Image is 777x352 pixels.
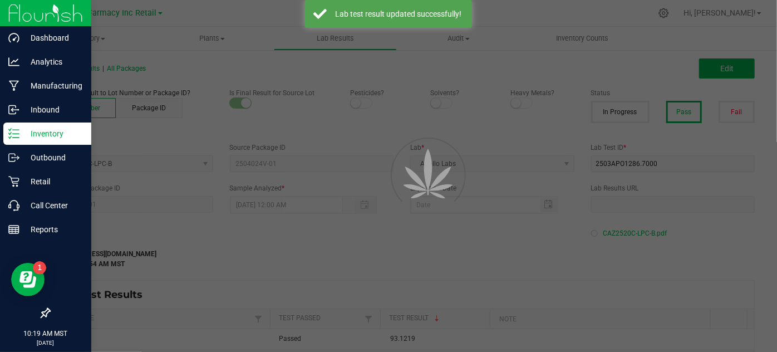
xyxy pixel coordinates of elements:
[19,199,86,212] p: Call Center
[19,79,86,92] p: Manufacturing
[8,32,19,43] inline-svg: Dashboard
[19,151,86,164] p: Outbound
[8,80,19,91] inline-svg: Manufacturing
[8,56,19,67] inline-svg: Analytics
[19,31,86,45] p: Dashboard
[5,339,86,347] p: [DATE]
[8,200,19,211] inline-svg: Call Center
[19,223,86,236] p: Reports
[19,55,86,69] p: Analytics
[11,263,45,296] iframe: Resource center
[19,103,86,116] p: Inbound
[19,175,86,188] p: Retail
[8,152,19,163] inline-svg: Outbound
[333,8,464,19] div: Lab test result updated successfully!
[8,224,19,235] inline-svg: Reports
[8,176,19,187] inline-svg: Retail
[8,104,19,115] inline-svg: Inbound
[8,128,19,139] inline-svg: Inventory
[5,329,86,339] p: 10:19 AM MST
[33,261,46,275] iframe: Resource center unread badge
[19,127,86,140] p: Inventory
